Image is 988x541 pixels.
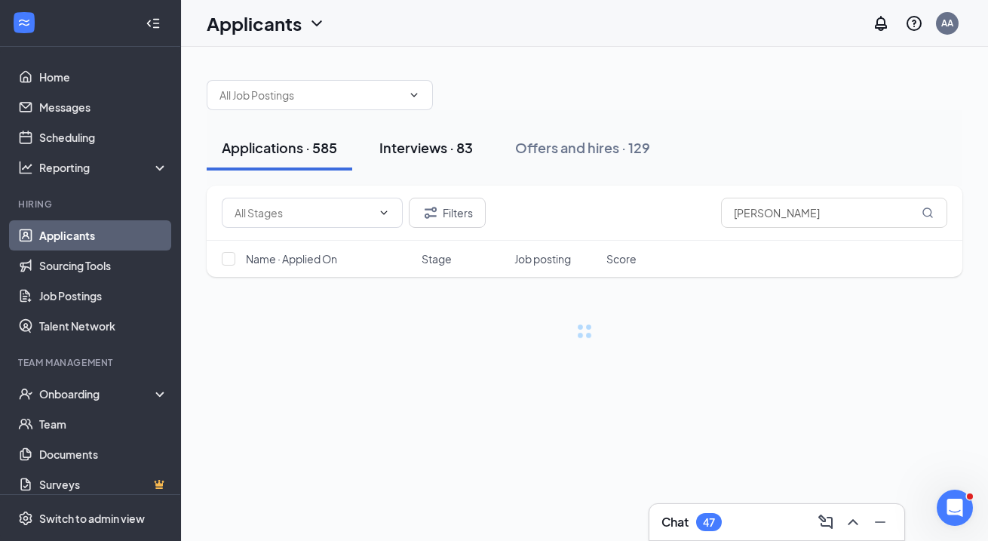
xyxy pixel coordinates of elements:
a: Job Postings [39,281,168,311]
div: Applications · 585 [222,138,337,157]
span: Score [606,251,637,266]
a: Documents [39,439,168,469]
div: 47 [703,516,715,529]
svg: Notifications [872,14,890,32]
a: Talent Network [39,311,168,341]
h3: Chat [661,514,689,530]
a: Scheduling [39,122,168,152]
input: All Stages [235,204,372,221]
a: Applicants [39,220,168,251]
div: Hiring [18,198,165,211]
svg: WorkstreamLogo [17,15,32,30]
svg: UserCheck [18,386,33,401]
span: Job posting [514,251,571,266]
svg: QuestionInfo [905,14,923,32]
button: ChevronUp [841,510,865,534]
span: Stage [422,251,452,266]
input: All Job Postings [219,87,402,103]
a: Messages [39,92,168,122]
a: Home [39,62,168,92]
svg: MagnifyingGlass [922,207,934,219]
svg: ChevronDown [408,89,420,101]
input: Search in applications [721,198,947,228]
button: Filter Filters [409,198,486,228]
svg: Filter [422,204,440,222]
a: Sourcing Tools [39,251,168,281]
span: Name · Applied On [246,251,337,266]
a: SurveysCrown [39,469,168,500]
svg: ChevronDown [378,207,390,219]
div: Onboarding [39,386,155,401]
div: Interviews · 83 [379,138,473,157]
iframe: Intercom live chat [937,490,973,526]
svg: ChevronDown [308,14,326,32]
svg: ComposeMessage [817,513,835,531]
svg: Analysis [18,160,33,175]
div: Reporting [39,160,169,175]
svg: Settings [18,511,33,526]
svg: Collapse [146,16,161,31]
div: Team Management [18,356,165,369]
svg: Minimize [871,513,889,531]
svg: ChevronUp [844,513,862,531]
button: Minimize [868,510,892,534]
h1: Applicants [207,11,302,36]
button: ComposeMessage [814,510,838,534]
a: Team [39,409,168,439]
div: AA [941,17,953,29]
div: Switch to admin view [39,511,145,526]
div: Offers and hires · 129 [515,138,650,157]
